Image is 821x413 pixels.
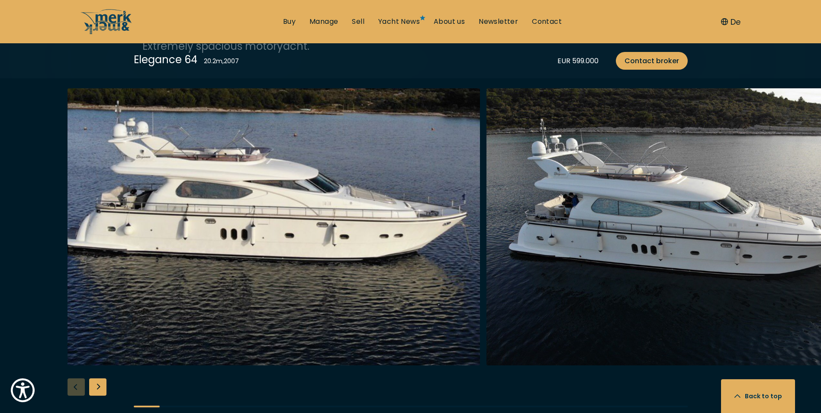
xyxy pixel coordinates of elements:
a: Sell [352,17,364,26]
div: 20.2 m , 2007 [204,57,239,66]
a: Contact [532,17,562,26]
a: / [80,27,132,37]
button: De [721,16,741,28]
div: Next slide [89,378,106,396]
div: Elegance 64 [134,52,197,67]
span: Contact broker [625,55,679,66]
a: Yacht News [378,17,420,26]
a: Buy [283,17,296,26]
a: Contact broker [616,52,688,70]
a: Manage [309,17,338,26]
div: EUR 599.000 [557,55,599,66]
button: Show Accessibility Preferences [9,376,37,404]
button: Back to top [721,379,795,413]
img: Merk&Merk [68,88,480,365]
a: Newsletter [479,17,518,26]
a: About us [434,17,465,26]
